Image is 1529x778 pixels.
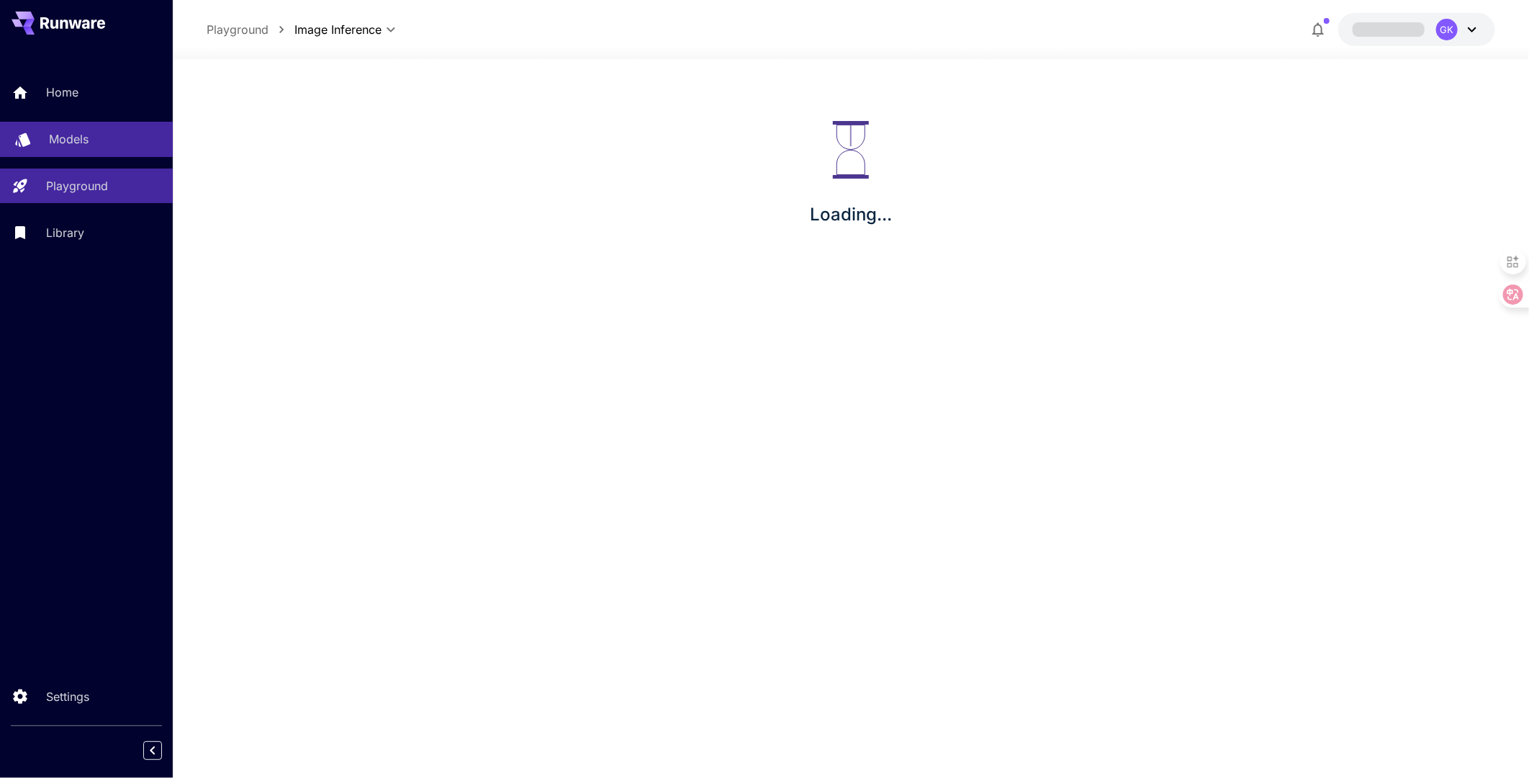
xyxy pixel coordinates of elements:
[294,21,382,38] span: Image Inference
[1436,19,1458,40] div: GK
[810,202,892,228] p: Loading...
[46,224,84,241] p: Library
[46,84,78,101] p: Home
[154,738,173,764] div: Collapse sidebar
[207,21,294,38] nav: breadcrumb
[1338,13,1495,46] button: GK
[49,130,89,148] p: Models
[207,21,269,38] a: Playground
[46,177,108,194] p: Playground
[46,688,89,705] p: Settings
[143,741,162,760] button: Collapse sidebar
